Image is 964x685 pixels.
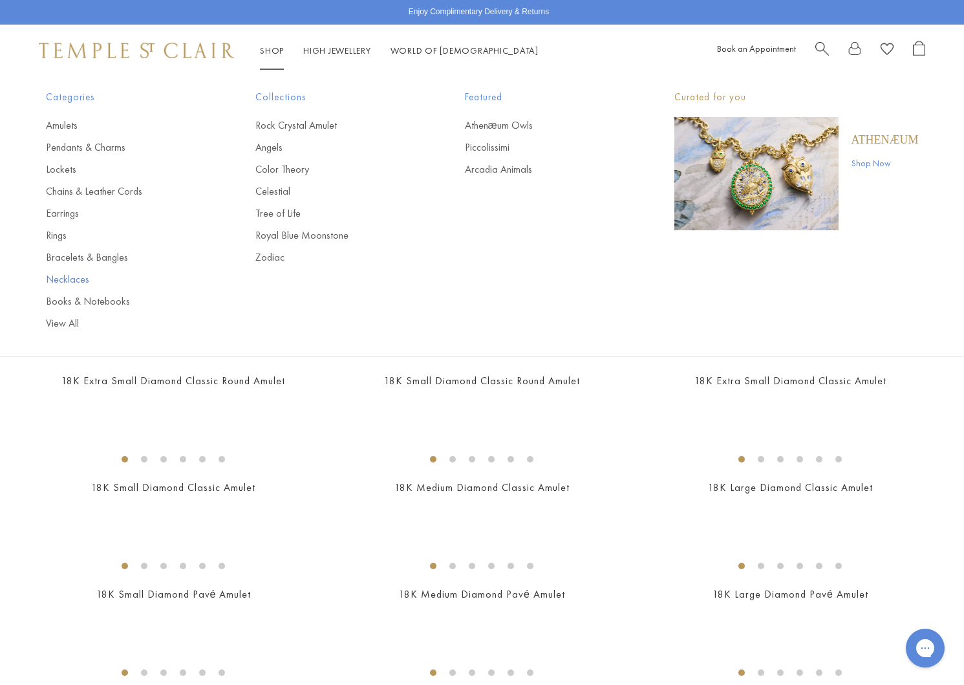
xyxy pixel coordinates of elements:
[255,228,413,243] a: Royal Blue Moonstone
[46,206,204,221] a: Earrings
[39,43,234,58] img: Temple St. Clair
[255,162,413,177] a: Color Theory
[46,118,204,133] a: Amulets
[91,481,255,494] a: 18K Small Diamond Classic Amulet
[46,316,204,331] a: View All
[852,133,919,147] a: Athenæum
[46,184,204,199] a: Chains & Leather Cords
[46,250,204,265] a: Bracelets & Bangles
[303,45,371,56] a: High JewelleryHigh Jewellery
[712,587,868,601] a: 18K Large Diamond Pavé Amulet
[694,374,886,387] a: 18K Extra Small Diamond Classic Amulet
[255,140,413,155] a: Angels
[46,228,204,243] a: Rings
[465,89,623,105] span: Featured
[61,374,285,387] a: 18K Extra Small Diamond Classic Round Amulet
[674,89,919,105] p: Curated for you
[391,45,539,56] a: World of [DEMOGRAPHIC_DATA]World of [DEMOGRAPHIC_DATA]
[46,294,204,309] a: Books & Notebooks
[255,206,413,221] a: Tree of Life
[399,587,565,601] a: 18K Medium Diamond Pavé Amulet
[255,118,413,133] a: Rock Crystal Amulet
[255,184,413,199] a: Celestial
[852,156,919,170] a: Shop Now
[465,118,623,133] a: Athenæum Owls
[409,6,549,19] p: Enjoy Complimentary Delivery & Returns
[46,162,204,177] a: Lockets
[913,41,925,61] a: Open Shopping Bag
[881,41,894,61] a: View Wishlist
[899,624,951,672] iframe: Gorgias live chat messenger
[384,374,580,387] a: 18K Small Diamond Classic Round Amulet
[255,250,413,265] a: Zodiac
[255,89,413,105] span: Collections
[815,41,829,61] a: Search
[717,43,796,54] a: Book an Appointment
[394,481,570,494] a: 18K Medium Diamond Classic Amulet
[46,89,204,105] span: Categories
[46,272,204,287] a: Necklaces
[465,140,623,155] a: Piccolissimi
[46,140,204,155] a: Pendants & Charms
[260,43,539,59] nav: Main navigation
[96,587,252,601] a: 18K Small Diamond Pavé Amulet
[465,162,623,177] a: Arcadia Animals
[260,45,284,56] a: ShopShop
[708,481,873,494] a: 18K Large Diamond Classic Amulet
